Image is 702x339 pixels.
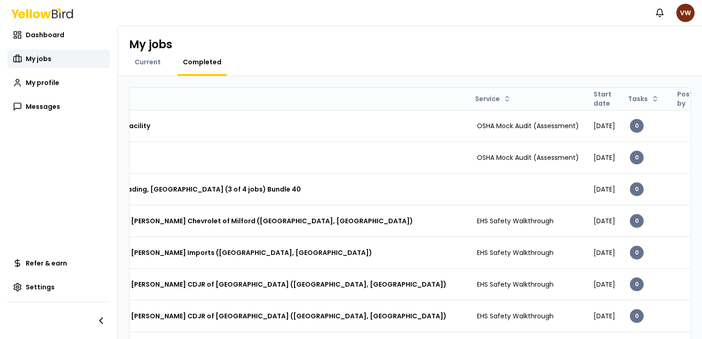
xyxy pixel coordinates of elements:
th: Start date [586,88,623,110]
span: [DATE] [594,153,615,162]
a: Messages [7,97,110,116]
span: EHS Safety Walkthrough [477,311,554,321]
span: Current [135,57,161,67]
span: My profile [26,78,59,87]
span: Completed [183,57,221,67]
h3: Dealership Concierge Onboarding - [PERSON_NAME] Chevrolet of Milford ([GEOGRAPHIC_DATA], [GEOGRAP... [8,213,413,229]
span: [DATE] [594,121,615,130]
span: Messages [26,102,60,111]
button: Service [471,91,515,106]
div: 0 [630,182,644,196]
div: 0 [630,309,644,323]
span: [DATE] [594,185,615,194]
div: 0 [630,119,644,133]
span: [DATE] [594,248,615,257]
h3: Dealership Concierge Onboarding - [PERSON_NAME] Imports ([GEOGRAPHIC_DATA], [GEOGRAPHIC_DATA]) [8,244,372,261]
span: [DATE] [594,311,615,321]
span: Tasks [628,94,648,103]
div: 0 [630,214,644,228]
span: [DATE] [594,280,615,289]
span: Settings [26,282,55,292]
a: Refer & earn [7,254,110,272]
span: EHS Safety Walkthrough [477,216,554,226]
span: My jobs [26,54,51,63]
span: EHS Safety Walkthrough [477,248,554,257]
span: OSHA Mock Audit (Assessment) [477,153,579,162]
div: 0 [630,246,644,260]
span: Refer & earn [26,259,67,268]
span: Dashboard [26,30,64,40]
button: Tasks [624,91,662,106]
h1: My jobs [129,37,172,52]
a: Dashboard [7,26,110,44]
h3: Dealership Concierge Onboarding - [PERSON_NAME] CDJR of [GEOGRAPHIC_DATA] ([GEOGRAPHIC_DATA], [GE... [8,276,447,293]
span: VW [676,4,695,22]
div: 0 [630,151,644,164]
span: EHS Safety Walkthrough [477,280,554,289]
a: My jobs [7,50,110,68]
span: OSHA Mock Audit (Assessment) [477,121,579,130]
h3: Dealership Concierge Onboarding - [PERSON_NAME] CDJR of [GEOGRAPHIC_DATA] ([GEOGRAPHIC_DATA], [GE... [8,308,447,324]
span: Service [475,94,500,103]
a: My profile [7,73,110,92]
a: Settings [7,278,110,296]
div: 0 [630,277,644,291]
span: [DATE] [594,216,615,226]
h3: Safety Walkthrough (Ulta) - 96 - Reading, [GEOGRAPHIC_DATA] (3 of 4 jobs) Bundle 40 [8,181,301,198]
a: Current [129,57,166,67]
a: Completed [177,57,227,67]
